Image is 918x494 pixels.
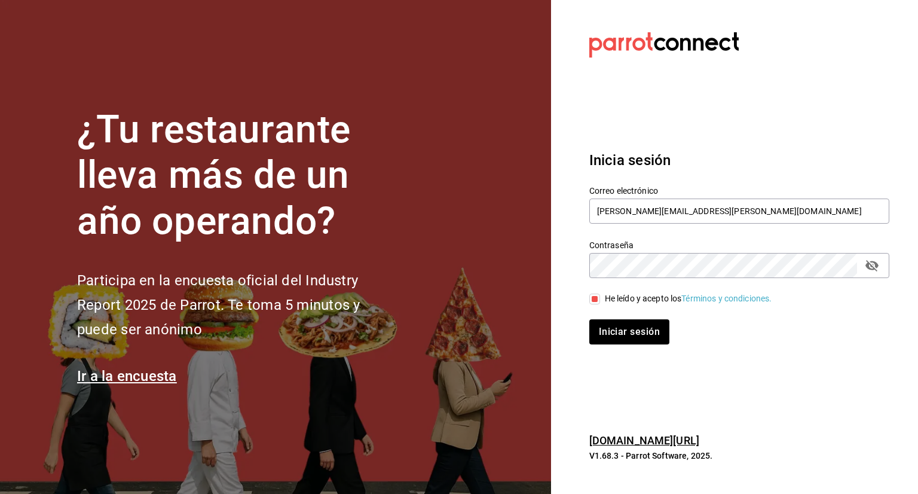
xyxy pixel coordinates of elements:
[589,240,889,249] label: Contraseña
[862,255,882,276] button: passwordField
[589,319,669,344] button: Iniciar sesión
[589,186,889,194] label: Correo electrónico
[589,199,889,224] input: Ingresa tu correo electrónico
[589,434,699,447] a: [DOMAIN_NAME][URL]
[589,450,889,462] p: V1.68.3 - Parrot Software, 2025.
[681,294,772,303] a: Términos y condiciones.
[77,107,400,245] h1: ¿Tu restaurante lleva más de un año operando?
[77,269,400,341] h2: Participa en la encuesta oficial del Industry Report 2025 de Parrot. Te toma 5 minutos y puede se...
[589,150,889,171] h3: Inicia sesión
[605,292,772,305] div: He leído y acepto los
[77,368,177,385] a: Ir a la encuesta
